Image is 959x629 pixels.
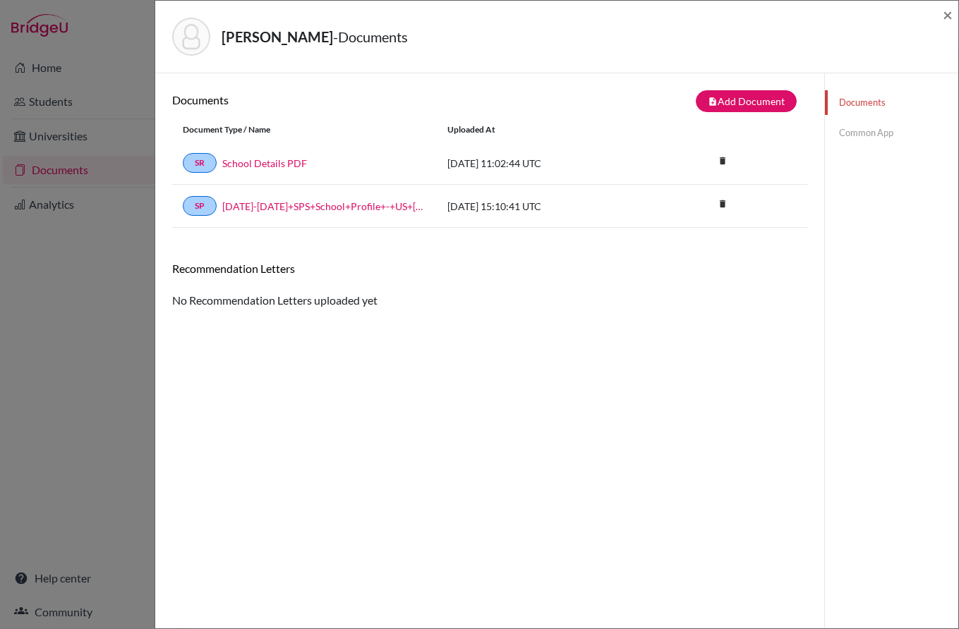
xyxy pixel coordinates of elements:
button: note_addAdd Document [696,90,797,112]
div: Document Type / Name [172,123,437,136]
a: delete [712,152,733,171]
span: × [943,4,953,25]
div: Uploaded at [437,123,649,136]
a: Common App [825,121,958,145]
div: [DATE] 11:02:44 UTC [437,156,649,171]
a: delete [712,195,733,214]
i: note_add [708,97,718,106]
strong: [PERSON_NAME] [222,28,333,45]
span: - Documents [333,28,408,45]
h6: Documents [172,93,490,106]
a: SR [183,153,217,173]
i: delete [712,150,733,171]
i: delete [712,193,733,214]
a: [DATE]-[DATE]+SPS+School+Profile+-+US+[DOMAIN_NAME]_wide [222,199,426,214]
div: [DATE] 15:10:41 UTC [437,199,649,214]
a: Documents [825,90,958,115]
a: School Details PDF [222,156,307,171]
a: SP [183,196,217,216]
div: No Recommendation Letters uploaded yet [172,262,807,309]
h6: Recommendation Letters [172,262,807,275]
button: Close [943,6,953,23]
